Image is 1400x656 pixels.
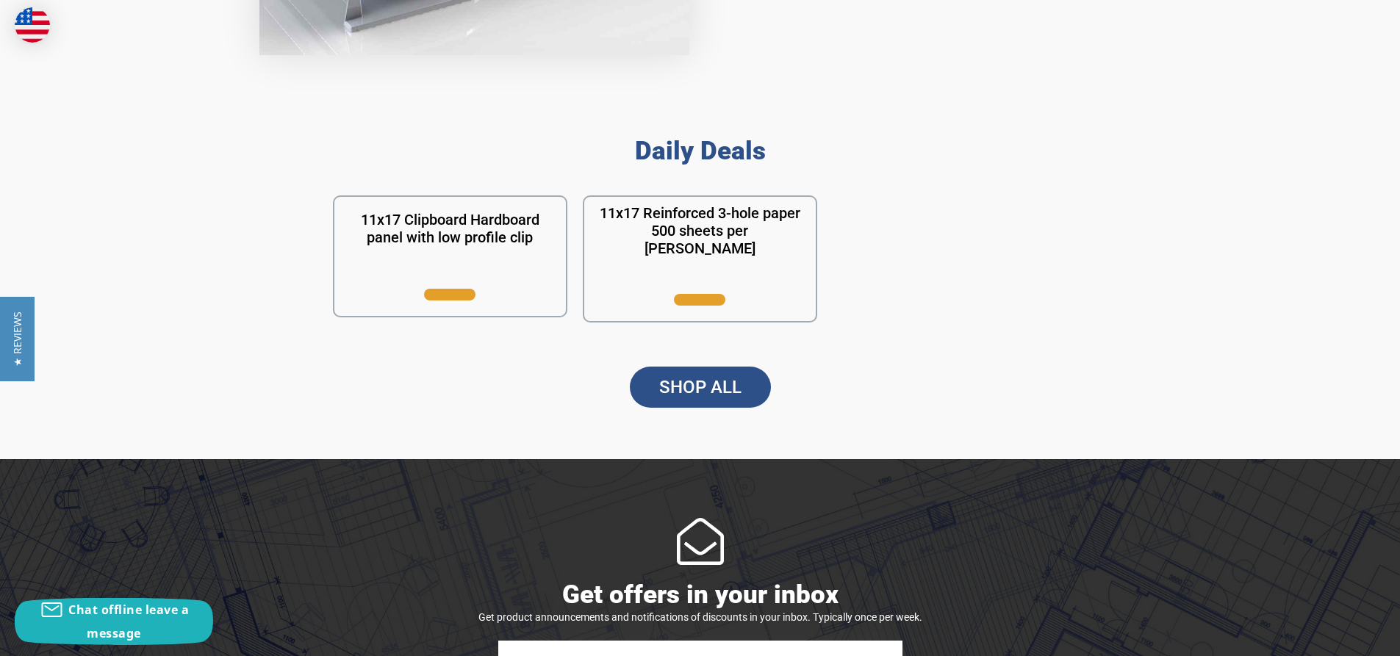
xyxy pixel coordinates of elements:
[345,211,556,246] h1: 11x17 Clipboard Hardboard panel with low profile clip
[68,602,189,641] span: Chat offline leave a message
[1279,616,1400,656] iframe: Google Customer Reviews
[15,7,50,43] img: duty and tax information for United States
[677,518,724,565] div: Rocket
[595,204,805,257] h1: 11x17 Reinforced 3-hole paper 500 sheets per [PERSON_NAME]
[630,367,771,408] a: SHOP ALL
[15,598,213,645] button: Chat offline leave a message
[333,580,1068,610] h2: Get offers in your inbox
[333,136,1068,166] h2: Daily Deals
[478,611,922,623] span: Get product announcements and notifications of discounts in your inbox. Typically once per week.
[10,311,24,367] span: ★ Reviews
